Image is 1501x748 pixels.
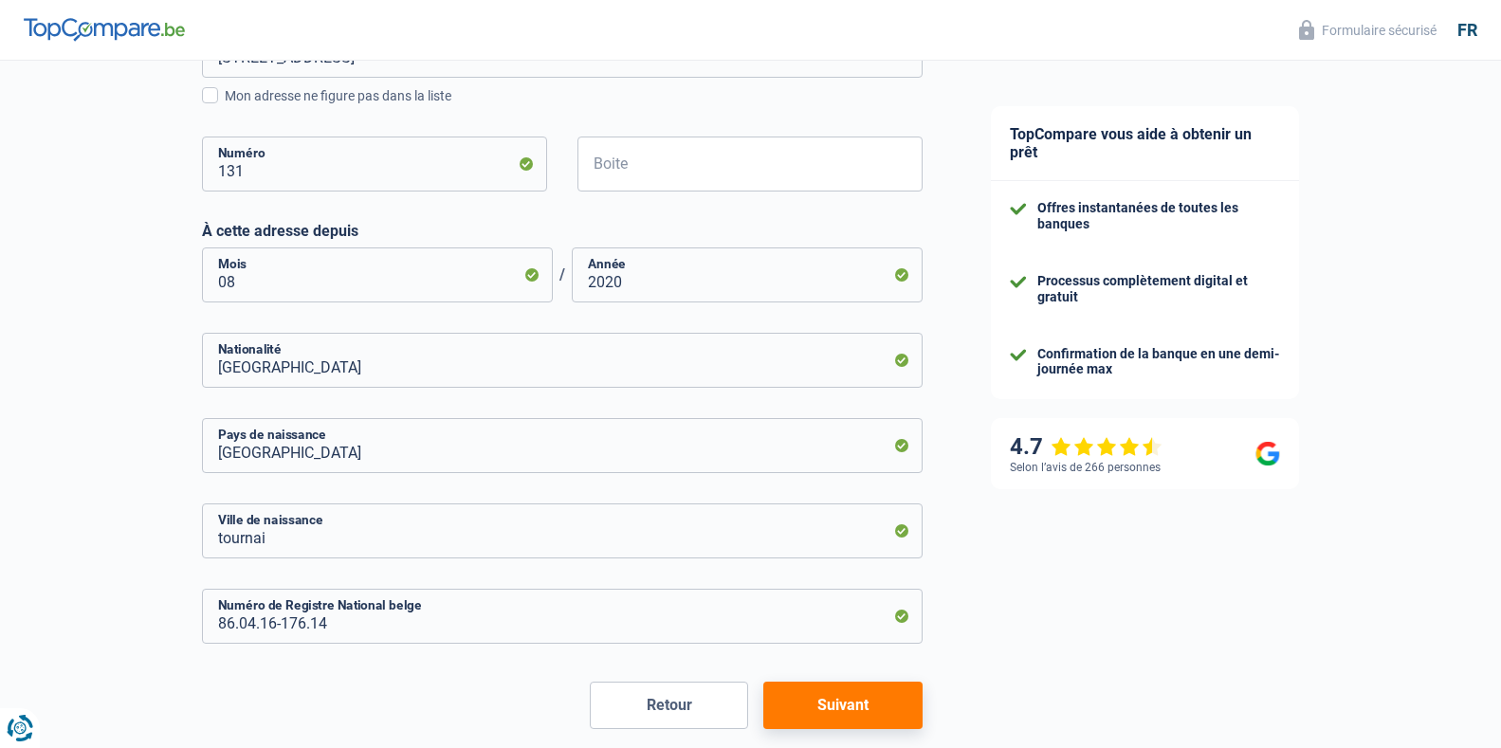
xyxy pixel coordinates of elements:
label: À cette adresse depuis [202,222,923,240]
div: Selon l’avis de 266 personnes [1010,461,1161,474]
input: Belgique [202,333,923,388]
input: Belgique [202,418,923,473]
button: Formulaire sécurisé [1288,14,1448,46]
div: Confirmation de la banque en une demi-journée max [1037,346,1280,378]
div: Processus complètement digital et gratuit [1037,273,1280,305]
div: Mon adresse ne figure pas dans la liste [225,86,923,106]
div: TopCompare vous aide à obtenir un prêt [991,106,1299,181]
input: MM [202,247,553,302]
input: 12.12.12-123.12 [202,589,923,644]
button: Retour [590,682,748,729]
div: fr [1457,20,1477,41]
div: 4.7 [1010,433,1162,461]
img: Advertisement [5,108,6,109]
div: Offres instantanées de toutes les banques [1037,200,1280,232]
input: AAAA [572,247,923,302]
span: / [553,265,572,283]
button: Suivant [763,682,922,729]
img: TopCompare Logo [24,18,185,41]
